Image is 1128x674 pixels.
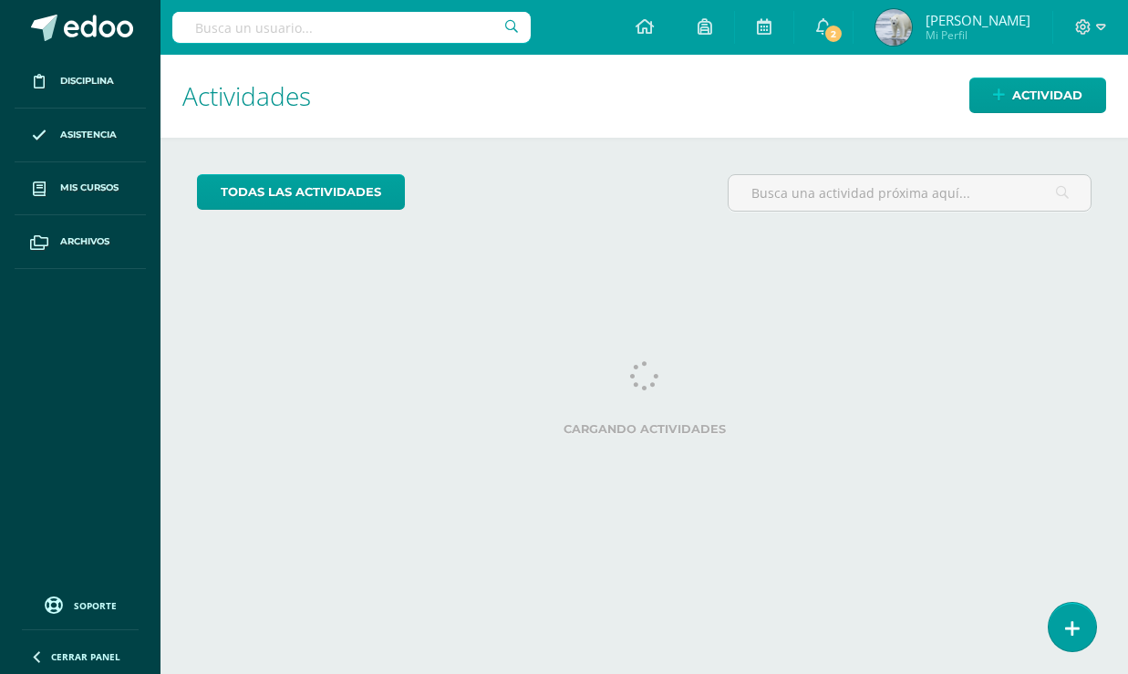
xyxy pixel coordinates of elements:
[197,422,1092,436] label: Cargando actividades
[22,592,139,617] a: Soporte
[15,162,146,216] a: Mis cursos
[60,181,119,195] span: Mis cursos
[182,55,1106,138] h1: Actividades
[172,12,531,43] input: Busca un usuario...
[60,128,117,142] span: Asistencia
[74,599,117,612] span: Soporte
[926,27,1030,43] span: Mi Perfil
[197,174,405,210] a: todas las Actividades
[15,55,146,109] a: Disciplina
[926,11,1030,29] span: [PERSON_NAME]
[15,215,146,269] a: Archivos
[969,78,1106,113] a: Actividad
[15,109,146,162] a: Asistencia
[1012,78,1082,112] span: Actividad
[51,650,120,663] span: Cerrar panel
[60,234,109,249] span: Archivos
[875,9,912,46] img: 68231a3d073f28802af987b1d9e9c557.png
[729,175,1091,211] input: Busca una actividad próxima aquí...
[823,24,843,44] span: 2
[60,74,114,88] span: Disciplina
